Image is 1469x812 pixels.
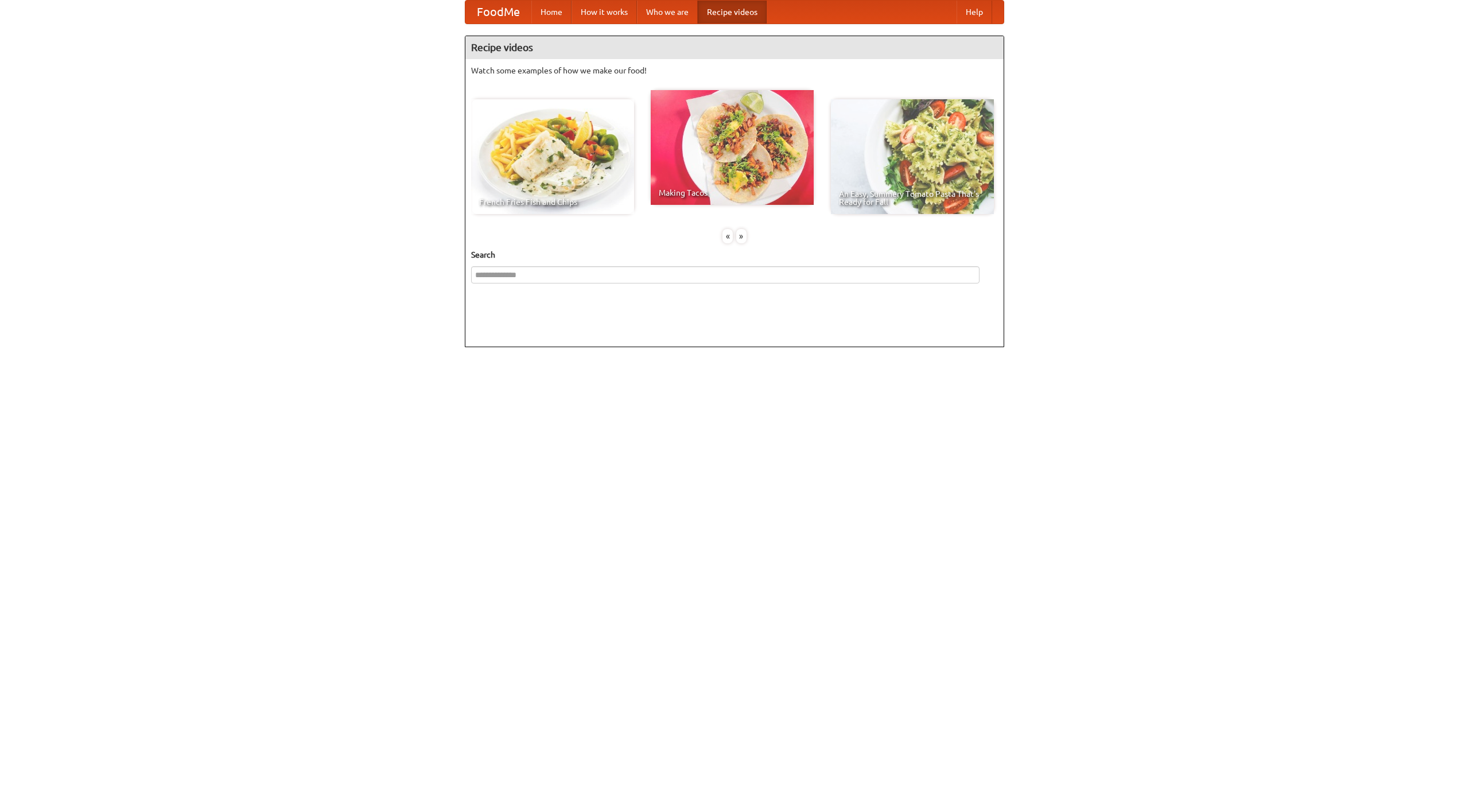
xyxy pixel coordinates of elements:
[831,99,994,214] a: An Easy, Summery Tomato Pasta That's Ready for Fall
[471,65,998,76] p: Watch some examples of how we make our food!
[531,1,572,24] a: Home
[839,190,986,206] span: An Easy, Summery Tomato Pasta That's Ready for Fall
[957,1,992,24] a: Help
[465,1,531,24] a: FoodMe
[465,36,1004,59] h4: Recipe videos
[572,1,637,24] a: How it works
[651,90,814,205] a: Making Tacos
[722,229,733,243] div: «
[479,198,626,206] span: French Fries Fish and Chips
[698,1,767,24] a: Recipe videos
[659,189,806,197] span: Making Tacos
[471,99,634,214] a: French Fries Fish and Chips
[736,229,747,243] div: »
[471,249,998,261] h5: Search
[637,1,698,24] a: Who we are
